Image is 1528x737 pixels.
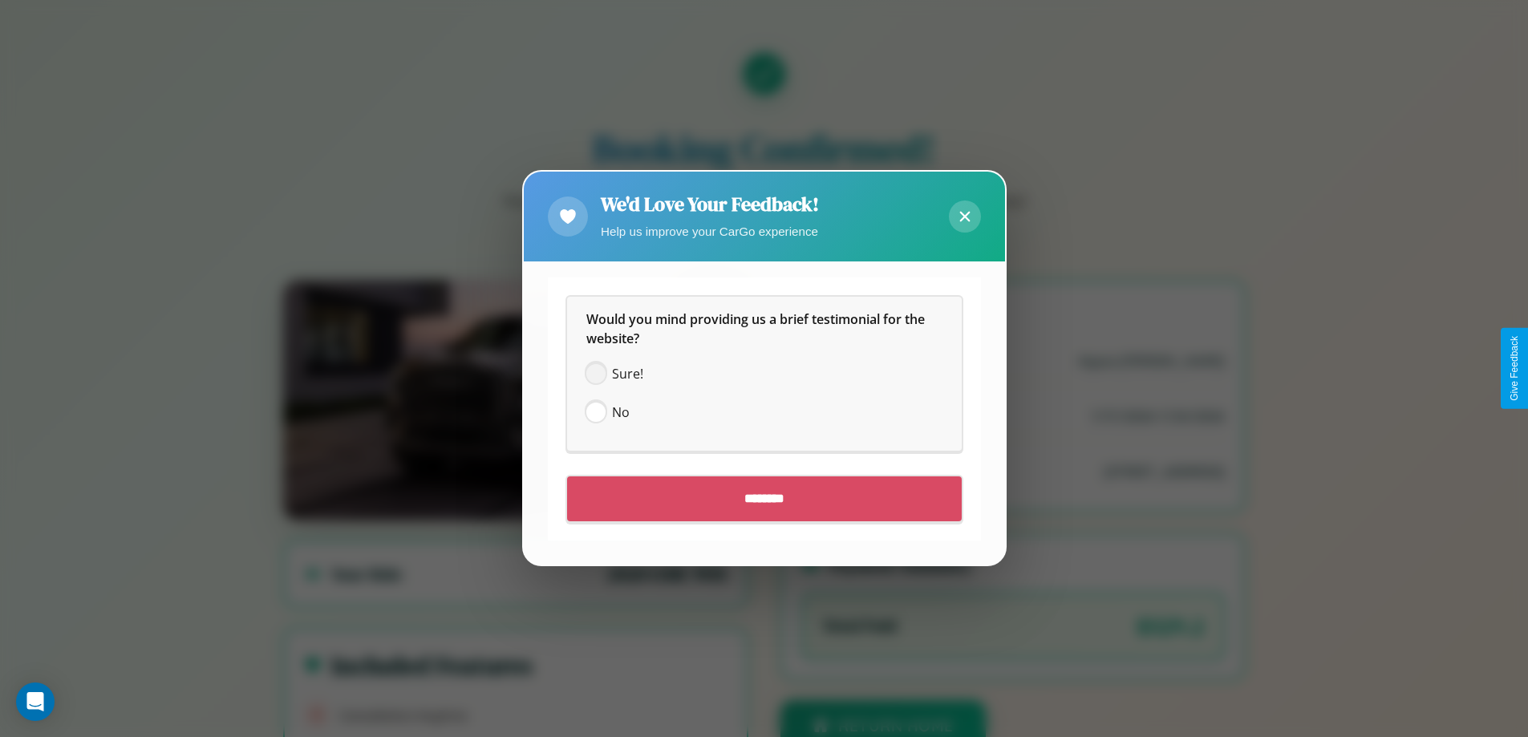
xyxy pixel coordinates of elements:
[1509,336,1520,401] div: Give Feedback
[601,191,819,217] h2: We'd Love Your Feedback!
[16,682,55,721] div: Open Intercom Messenger
[586,311,928,348] span: Would you mind providing us a brief testimonial for the website?
[612,365,643,384] span: Sure!
[612,403,630,423] span: No
[601,221,819,242] p: Help us improve your CarGo experience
